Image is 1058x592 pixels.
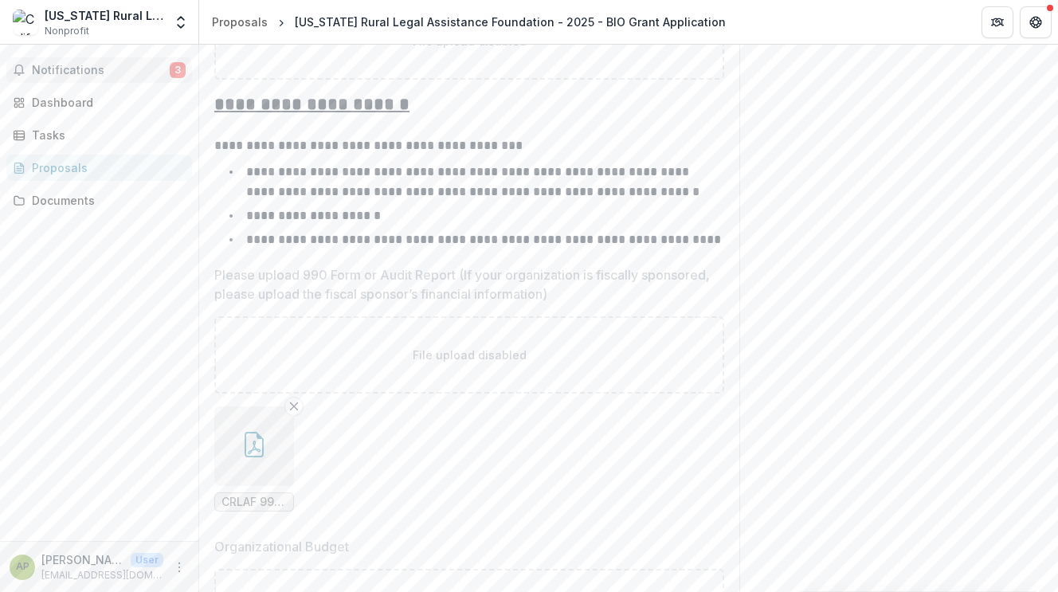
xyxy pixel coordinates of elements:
p: [PERSON_NAME] [41,551,124,568]
a: Tasks [6,122,192,148]
button: Remove File [284,397,304,416]
a: Proposals [6,155,192,181]
button: Partners [982,6,1013,38]
div: Tasks [32,127,179,143]
button: Open entity switcher [170,6,192,38]
div: Amagda Perez [16,562,29,572]
div: Proposals [212,14,268,30]
span: Notifications [32,64,170,77]
p: User [131,553,163,567]
button: More [170,558,189,577]
button: Notifications3 [6,57,192,83]
a: Dashboard [6,89,192,116]
p: [EMAIL_ADDRESS][DOMAIN_NAME] [41,568,163,582]
div: Documents [32,192,179,209]
span: Nonprofit [45,24,89,38]
span: CRLAF 990 2023.pdf [221,496,287,509]
p: Please upload 990 Form or Audit Report (If your organization is fiscally sponsored, please upload... [214,265,715,304]
button: Get Help [1020,6,1052,38]
p: File upload disabled [413,347,527,363]
p: Organizational Budget [214,537,349,556]
a: Documents [6,187,192,214]
div: [US_STATE] Rural Legal Assistance Foundation [45,7,163,24]
span: 3 [170,62,186,78]
div: Dashboard [32,94,179,111]
div: Remove FileCRLAF 990 2023.pdf [214,406,294,512]
div: Proposals [32,159,179,176]
nav: breadcrumb [206,10,732,33]
div: [US_STATE] Rural Legal Assistance Foundation - 2025 - BIO Grant Application [295,14,726,30]
a: Proposals [206,10,274,33]
img: California Rural Legal Assistance Foundation [13,10,38,35]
